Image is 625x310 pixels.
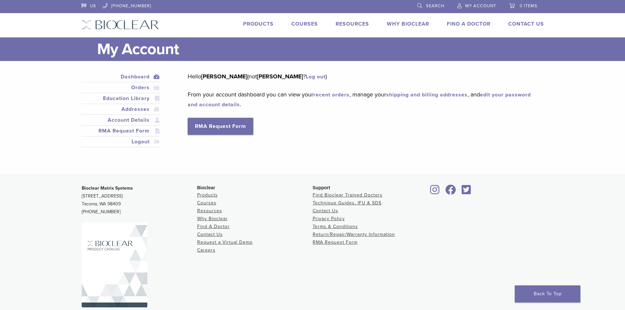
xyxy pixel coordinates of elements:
[447,21,490,27] a: Find A Doctor
[197,224,230,229] a: Find A Doctor
[81,72,161,155] nav: Account pages
[443,189,458,195] a: Bioclear
[426,3,444,9] span: Search
[428,189,442,195] a: Bioclear
[81,20,159,30] img: Bioclear
[197,185,215,190] span: Bioclear
[387,21,429,27] a: Why Bioclear
[197,232,223,237] a: Contact Us
[386,92,468,98] a: shipping and billing addresses
[82,222,147,307] img: Bioclear
[197,247,216,253] a: Careers
[197,216,228,221] a: Why Bioclear
[188,90,534,109] p: From your account dashboard you can view your , manage your , and .
[336,21,369,27] a: Resources
[313,208,338,214] a: Contact Us
[83,94,160,102] a: Education Library
[82,185,133,191] strong: Bioclear Matrix Systems
[306,73,325,80] a: Log out
[508,21,544,27] a: Contact Us
[83,73,160,81] a: Dashboard
[460,189,473,195] a: Bioclear
[313,200,382,206] a: Technique Guides, IFU & SDS
[257,73,303,80] strong: [PERSON_NAME]
[313,216,345,221] a: Privacy Policy
[465,3,496,9] span: My Account
[82,184,197,216] p: [STREET_ADDRESS] Tacoma, WA 98409 [PHONE_NUMBER]
[201,73,247,80] strong: [PERSON_NAME]
[197,208,222,214] a: Resources
[197,200,217,206] a: Courses
[515,285,580,302] a: Back To Top
[313,239,358,245] a: RMA Request Form
[197,192,218,198] a: Products
[313,92,349,98] a: recent orders
[188,72,534,81] p: Hello (not ? )
[83,127,160,135] a: RMA Request Form
[83,84,160,92] a: Orders
[313,224,358,229] a: Terms & Conditions
[83,105,160,113] a: Addresses
[313,192,383,198] a: Find Bioclear Trained Doctors
[291,21,318,27] a: Courses
[188,118,253,135] a: RMA Request Form
[313,232,395,237] a: Return/Repair/Warranty Information
[97,37,544,61] h1: My Account
[520,3,537,9] span: 0 items
[313,185,330,190] span: Support
[197,239,253,245] a: Request a Virtual Demo
[243,21,274,27] a: Products
[83,138,160,146] a: Logout
[83,116,160,124] a: Account Details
